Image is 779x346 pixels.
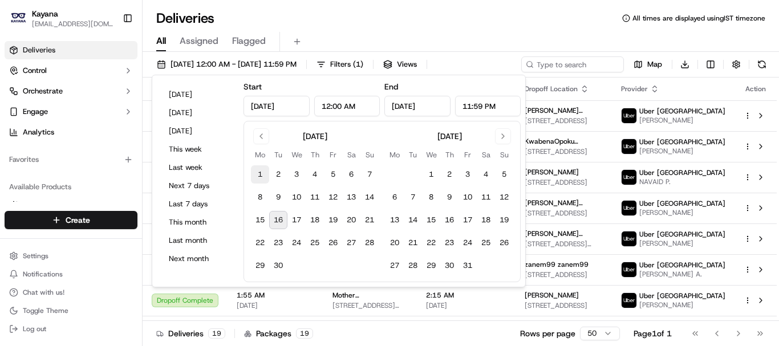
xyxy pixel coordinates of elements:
span: NAVAID P. [639,177,725,186]
button: 27 [386,257,404,275]
img: 1736555255976-a54dd68f-1ca7-489b-9aae-adbdc363a1c4 [11,109,32,129]
button: 12 [495,188,513,206]
img: uber-new-logo.jpeg [622,262,636,277]
button: [EMAIL_ADDRESS][DOMAIN_NAME] [32,19,113,29]
button: Settings [5,248,137,264]
input: Type to search [521,56,624,72]
button: 8 [422,188,440,206]
button: 23 [269,234,287,252]
button: 27 [342,234,360,252]
span: [PERSON_NAME] A. [639,270,725,279]
button: 13 [386,211,404,229]
button: Go to previous month [253,128,269,144]
span: [PERSON_NAME] [PERSON_NAME] [525,106,603,115]
button: Control [5,62,137,80]
button: 6 [342,165,360,184]
button: 10 [287,188,306,206]
button: 20 [342,211,360,229]
button: 5 [495,165,513,184]
span: Nash AI [23,200,48,210]
button: 14 [360,188,379,206]
button: Last week [164,160,232,176]
div: We're available if you need us! [39,120,144,129]
button: 14 [404,211,422,229]
button: Start new chat [194,112,208,126]
div: Packages [244,328,313,339]
button: 2 [269,165,287,184]
span: [STREET_ADDRESS] [525,301,603,310]
button: 2 [440,165,459,184]
span: [PERSON_NAME] [PERSON_NAME] [525,229,603,238]
img: uber-new-logo.jpeg [622,293,636,308]
button: 12 [324,188,342,206]
button: [DATE] [164,105,232,121]
button: Refresh [754,56,770,72]
button: 7 [404,188,422,206]
img: uber-new-logo.jpeg [622,201,636,215]
span: [PERSON_NAME] [639,239,725,248]
button: 1 [422,165,440,184]
button: 9 [440,188,459,206]
button: 20 [386,234,404,252]
button: [DATE] [164,123,232,139]
button: 3 [459,165,477,184]
h1: Deliveries [156,9,214,27]
div: 19 [208,328,225,339]
img: uber-new-logo.jpeg [622,139,636,154]
div: Action [744,84,768,93]
button: Go to next month [495,128,511,144]
span: 1:55 AM [237,291,314,300]
input: Date [244,96,310,116]
button: 22 [251,234,269,252]
span: Uber [GEOGRAPHIC_DATA] [639,230,725,239]
span: [DATE] [426,301,506,310]
div: Available Products [5,178,137,196]
button: Nash AI [5,196,137,214]
button: 3 [287,165,306,184]
span: Uber [GEOGRAPHIC_DATA] [639,291,725,300]
button: Notifications [5,266,137,282]
span: Settings [23,251,48,260]
div: 📗 [11,166,21,176]
label: Start [244,82,262,92]
button: 1 [251,165,269,184]
button: Last month [164,233,232,249]
span: [PERSON_NAME] [639,116,725,125]
button: 15 [251,211,269,229]
input: Got a question? Start typing here... [30,74,205,86]
div: [DATE] [303,131,327,142]
button: This week [164,141,232,157]
input: Time [314,96,380,116]
img: uber-new-logo.jpeg [622,170,636,185]
button: 30 [269,257,287,275]
button: This month [164,214,232,230]
img: Kayana [9,9,27,27]
span: Chat with us! [23,288,64,297]
button: 16 [440,211,459,229]
button: Log out [5,321,137,337]
button: 24 [287,234,306,252]
th: Tuesday [404,149,422,161]
button: 19 [495,211,513,229]
button: 6 [386,188,404,206]
input: Time [455,96,521,116]
button: [DATE] [164,87,232,103]
button: 26 [324,234,342,252]
span: [PERSON_NAME] [639,300,725,310]
div: Page 1 of 1 [634,328,672,339]
button: 19 [324,211,342,229]
span: Dropoff Location [525,84,578,93]
th: Wednesday [287,149,306,161]
img: uber-new-logo.jpeg [622,231,636,246]
button: 8 [251,188,269,206]
span: [STREET_ADDRESS] [525,209,603,218]
a: Nash AI [9,200,133,210]
button: 28 [404,257,422,275]
span: Log out [23,324,46,333]
span: [DATE] 12:00 AM - [DATE] 11:59 PM [171,59,297,70]
span: API Documentation [108,165,183,177]
button: 11 [306,188,324,206]
span: Uber [GEOGRAPHIC_DATA] [639,168,725,177]
th: Friday [459,149,477,161]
